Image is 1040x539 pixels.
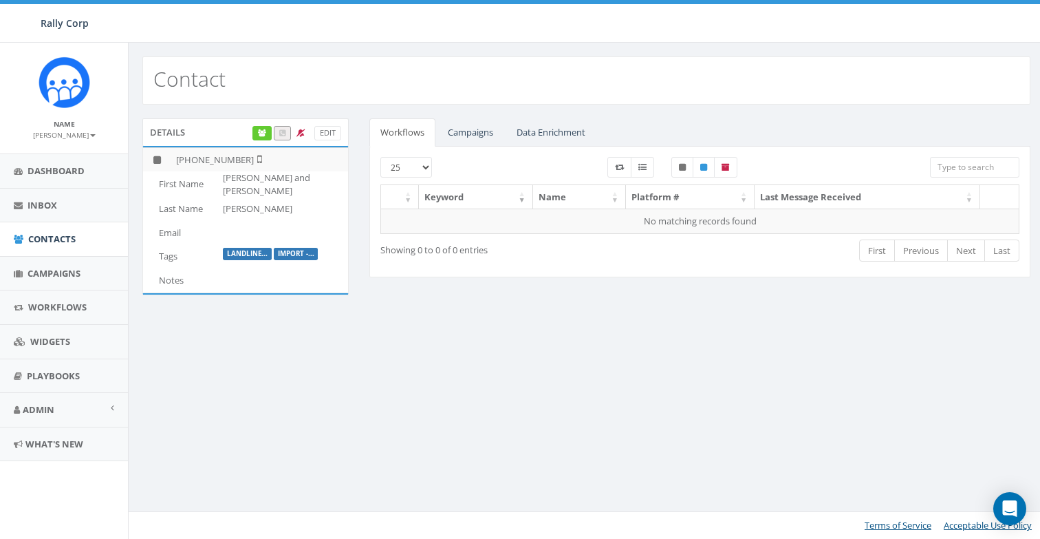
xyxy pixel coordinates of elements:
i: This phone number is unsubscribed and has opted-out of all texts. [153,156,161,165]
span: Dashboard [28,165,85,177]
span: Workflows [28,301,87,313]
th: Name: activate to sort column ascending [533,185,626,209]
span: Admin [23,403,54,416]
td: No matching records found [381,209,1019,233]
h2: Contact [153,67,226,90]
label: Import - 08/11/2025 [274,248,318,260]
label: landline number [223,248,272,260]
label: Published [693,157,715,178]
th: Last Message Received: activate to sort column ascending [755,185,980,209]
i: Not Validated [254,154,262,165]
td: Last Name [143,197,217,221]
td: Tags [143,244,217,268]
a: Enrich Contact [252,126,272,140]
a: Edit [314,126,341,140]
a: Terms of Service [865,519,931,531]
a: Previous [894,240,948,262]
span: Call this contact by routing a call through the phone number listed in your profile. [279,127,285,138]
a: Acceptable Use Policy [944,519,1032,531]
label: Archived [714,157,737,178]
td: [PHONE_NUMBER] [171,147,348,171]
a: Workflows [369,118,435,147]
span: Playbooks [27,370,80,382]
span: Campaigns [28,267,80,279]
label: Unpublished [671,157,693,178]
a: Next [947,240,985,262]
td: [PERSON_NAME] and [PERSON_NAME] [217,171,348,197]
div: Showing 0 to 0 of 0 entries [380,238,634,257]
small: [PERSON_NAME] [33,130,96,140]
a: [PERSON_NAME] [33,128,96,140]
span: Widgets [30,335,70,348]
a: Last [984,240,1019,262]
th: : activate to sort column ascending [381,185,419,209]
a: Admin opt-out override [291,126,311,140]
a: First [859,240,895,262]
span: Rally Corp [41,17,89,30]
div: Open Intercom Messenger [993,492,1026,525]
small: Name [54,119,75,129]
th: Platform #: activate to sort column ascending [626,185,755,209]
a: Data Enrichment [506,118,596,147]
input: Type to search [930,157,1019,178]
td: [PERSON_NAME] [217,197,348,221]
a: Campaigns [437,118,504,147]
div: Details [142,118,349,146]
span: What's New [25,438,83,450]
td: Email [143,221,217,245]
span: Contacts [28,233,76,245]
span: Inbox [28,199,57,211]
td: Notes [143,268,217,293]
label: Menu [631,157,654,178]
th: Keyword: activate to sort column ascending [419,185,533,209]
td: First Name [143,171,217,197]
img: Icon_1.png [39,56,90,108]
label: Workflow [607,157,631,178]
